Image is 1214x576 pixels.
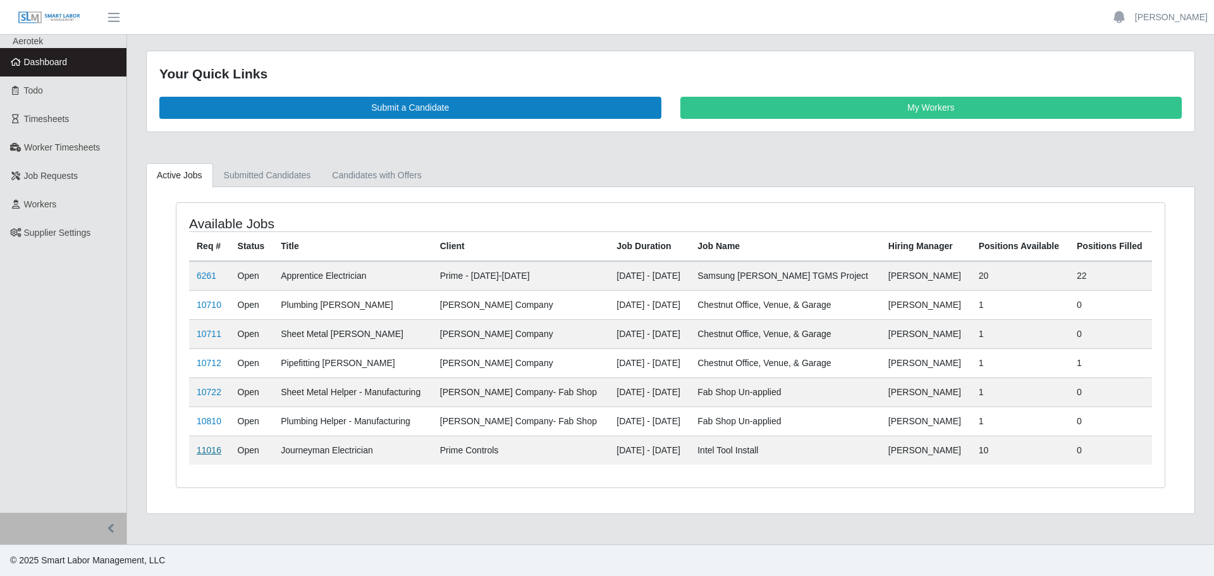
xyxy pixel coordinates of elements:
[680,97,1182,119] a: My Workers
[24,142,100,152] span: Worker Timesheets
[690,290,881,319] td: Chestnut Office, Venue, & Garage
[971,436,1069,465] td: 10
[971,319,1069,348] td: 1
[197,445,221,455] a: 11016
[881,261,971,291] td: [PERSON_NAME]
[159,64,1182,84] div: Your Quick Links
[1135,11,1208,24] a: [PERSON_NAME]
[432,436,610,465] td: Prime Controls
[690,319,881,348] td: Chestnut Office, Venue, & Garage
[213,163,322,188] a: Submitted Candidates
[197,358,221,368] a: 10712
[10,555,165,565] span: © 2025 Smart Labor Management, LLC
[1069,319,1152,348] td: 0
[609,407,690,436] td: [DATE] - [DATE]
[24,57,68,67] span: Dashboard
[230,261,274,291] td: Open
[881,436,971,465] td: [PERSON_NAME]
[230,319,274,348] td: Open
[971,377,1069,407] td: 1
[609,231,690,261] th: Job Duration
[24,199,57,209] span: Workers
[609,319,690,348] td: [DATE] - [DATE]
[971,261,1069,291] td: 20
[881,377,971,407] td: [PERSON_NAME]
[971,407,1069,436] td: 1
[230,231,274,261] th: Status
[273,319,432,348] td: Sheet Metal [PERSON_NAME]
[609,348,690,377] td: [DATE] - [DATE]
[13,36,43,46] span: Aerotek
[609,261,690,291] td: [DATE] - [DATE]
[197,329,221,339] a: 10711
[432,231,610,261] th: Client
[321,163,432,188] a: Candidates with Offers
[273,348,432,377] td: Pipefitting [PERSON_NAME]
[1069,436,1152,465] td: 0
[24,114,70,124] span: Timesheets
[273,231,432,261] th: Title
[24,85,43,95] span: Todo
[159,97,661,119] a: Submit a Candidate
[609,436,690,465] td: [DATE] - [DATE]
[24,228,91,238] span: Supplier Settings
[197,416,221,426] a: 10810
[881,348,971,377] td: [PERSON_NAME]
[971,290,1069,319] td: 1
[971,231,1069,261] th: Positions Available
[230,407,274,436] td: Open
[273,436,432,465] td: Journeyman Electrician
[273,407,432,436] td: Plumbing Helper - Manufacturing
[1069,261,1152,291] td: 22
[273,290,432,319] td: Plumbing [PERSON_NAME]
[197,300,221,310] a: 10710
[18,11,81,25] img: SLM Logo
[690,261,881,291] td: Samsung [PERSON_NAME] TGMS Project
[230,377,274,407] td: Open
[609,377,690,407] td: [DATE] - [DATE]
[197,271,216,281] a: 6261
[189,231,230,261] th: Req #
[1069,231,1152,261] th: Positions Filled
[690,231,881,261] th: Job Name
[1069,290,1152,319] td: 0
[432,377,610,407] td: [PERSON_NAME] Company- Fab Shop
[432,290,610,319] td: [PERSON_NAME] Company
[24,171,78,181] span: Job Requests
[230,436,274,465] td: Open
[189,216,579,231] h4: Available Jobs
[609,290,690,319] td: [DATE] - [DATE]
[146,163,213,188] a: Active Jobs
[1069,407,1152,436] td: 0
[690,348,881,377] td: Chestnut Office, Venue, & Garage
[273,377,432,407] td: Sheet Metal Helper - Manufacturing
[432,319,610,348] td: [PERSON_NAME] Company
[690,436,881,465] td: Intel Tool Install
[432,407,610,436] td: [PERSON_NAME] Company- Fab Shop
[690,377,881,407] td: Fab Shop Un-applied
[881,319,971,348] td: [PERSON_NAME]
[230,348,274,377] td: Open
[1069,348,1152,377] td: 1
[230,290,274,319] td: Open
[432,261,610,291] td: Prime - [DATE]-[DATE]
[881,290,971,319] td: [PERSON_NAME]
[197,387,221,397] a: 10722
[881,407,971,436] td: [PERSON_NAME]
[690,407,881,436] td: Fab Shop Un-applied
[273,261,432,291] td: Apprentice Electrician
[432,348,610,377] td: [PERSON_NAME] Company
[1069,377,1152,407] td: 0
[971,348,1069,377] td: 1
[881,231,971,261] th: Hiring Manager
